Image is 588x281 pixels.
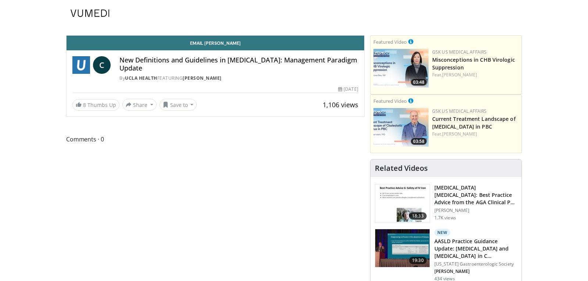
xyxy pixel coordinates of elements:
p: New [434,229,451,236]
p: David Goldberg [434,269,517,274]
a: [PERSON_NAME] [442,72,477,78]
a: GSK US Medical Affairs [432,49,487,55]
p: [US_STATE] Gastroenterologic Society [434,261,517,267]
span: 19:30 [409,257,427,264]
img: 59d1e413-5879-4b2e-8b0a-b35c7ac1ec20.jpg.150x105_q85_crop-smart_upscale.jpg [373,49,429,87]
h3: Iron Deficiency Anemia: Best Practice Advice from the AGA Clinical Practice Update on Management ... [434,184,517,206]
a: C [93,56,111,74]
a: 03:58 [373,108,429,147]
a: 8 Thumbs Up [72,99,119,111]
span: Comments 0 [66,134,365,144]
a: Email [PERSON_NAME] [67,36,364,50]
a: [PERSON_NAME] [183,75,222,81]
a: 18:33 [MEDICAL_DATA] [MEDICAL_DATA]: Best Practice Advice from the AGA Clinical P… [PERSON_NAME] ... [375,184,517,223]
img: UCLA Health [72,56,90,74]
div: Feat. [432,131,519,137]
p: [PERSON_NAME] [434,208,517,213]
small: Featured Video [373,39,407,45]
button: Share [122,99,157,111]
img: VuMedi Logo [71,10,110,17]
h3: AASLD Practice Guidance Update: Portal Hypertension and Varices in Cirrhosis [434,238,517,260]
img: d1653e00-2c8d-43f1-b9d7-3bc1bf0d4299.150x105_q85_crop-smart_upscale.jpg [375,184,430,223]
h4: New Definitions and Guidelines in [MEDICAL_DATA]: Management Paradigm Update [119,56,358,72]
a: Current Treatment Landscape of [MEDICAL_DATA] in PBC [432,115,516,130]
h4: Related Videos [375,164,428,173]
img: 50a6b64d-5d4b-403b-afd4-04c115c28dda.150x105_q85_crop-smart_upscale.jpg [375,229,430,267]
span: 18:33 [409,212,427,220]
small: Featured Video [373,98,407,104]
span: 8 [83,101,86,108]
a: Misconceptions in CHB Virologic Suppression [432,56,515,71]
a: This is paid for by GSK US Medical Affairs [408,97,413,105]
img: 80648b2f-fef7-42cf-9147-40ea3e731334.jpg.150x105_q85_crop-smart_upscale.jpg [373,108,429,147]
a: 03:48 [373,49,429,87]
a: GSK US Medical Affairs [432,108,487,114]
a: This is paid for by GSK US Medical Affairs [408,37,413,46]
p: 1.7K views [434,215,456,221]
a: [PERSON_NAME] [442,131,477,137]
span: 03:58 [411,138,427,145]
div: By FEATURING [119,75,358,82]
span: 1,106 views [323,100,358,109]
div: Feat. [432,72,519,78]
button: Save to [159,99,197,111]
span: 03:48 [411,79,427,86]
a: UCLA Health [125,75,157,81]
div: [DATE] [338,86,358,93]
